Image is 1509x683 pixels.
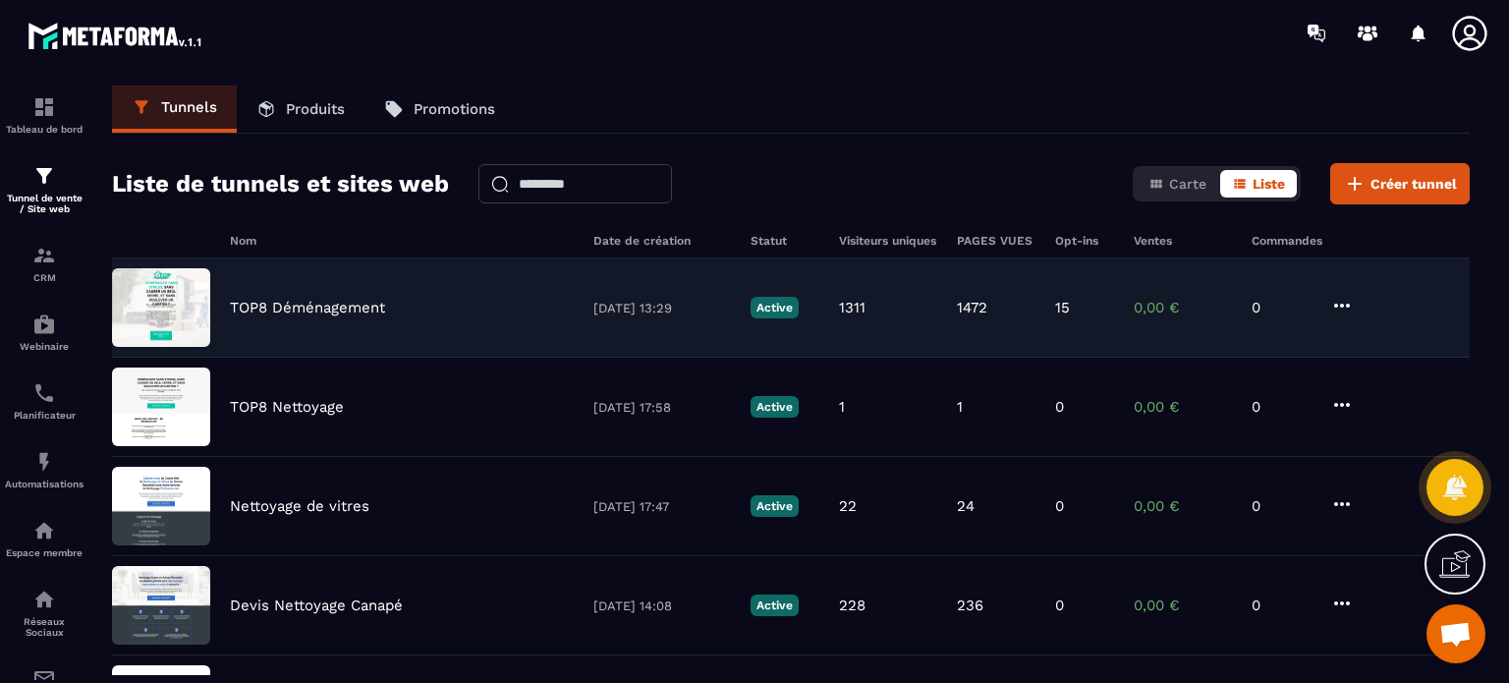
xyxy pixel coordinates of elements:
p: 0,00 € [1134,299,1232,316]
p: Réseaux Sociaux [5,616,84,638]
h6: Statut [751,234,819,248]
h2: Liste de tunnels et sites web [112,164,449,203]
h6: PAGES VUES [957,234,1035,248]
p: Webinaire [5,341,84,352]
p: 24 [957,497,975,515]
span: Créer tunnel [1370,174,1457,194]
p: [DATE] 13:29 [593,301,731,315]
button: Créer tunnel [1330,163,1470,204]
img: formation [32,164,56,188]
p: 0,00 € [1134,597,1232,614]
img: logo [28,18,204,53]
img: image [112,368,210,446]
p: 0 [1252,398,1311,416]
p: Active [751,495,799,517]
img: formation [32,95,56,119]
img: social-network [32,588,56,611]
p: TOP8 Déménagement [230,299,385,316]
a: Produits [237,85,364,133]
p: TOP8 Nettoyage [230,398,344,416]
a: Ouvrir le chat [1426,604,1485,663]
img: formation [32,244,56,267]
h6: Nom [230,234,574,248]
img: automations [32,313,56,336]
p: Nettoyage de vitres [230,497,369,515]
a: schedulerschedulerPlanificateur [5,367,84,435]
p: Planificateur [5,410,84,421]
p: [DATE] 17:58 [593,400,731,415]
h6: Visiteurs uniques [839,234,937,248]
p: 1472 [957,299,987,316]
p: [DATE] 14:08 [593,598,731,613]
p: 0 [1055,597,1064,614]
p: 236 [957,597,983,614]
a: Promotions [364,85,515,133]
span: Carte [1169,176,1206,192]
a: social-networksocial-networkRéseaux Sociaux [5,573,84,653]
p: 0,00 € [1134,497,1232,515]
h6: Opt-ins [1055,234,1114,248]
p: Tableau de bord [5,124,84,135]
p: Espace membre [5,547,84,558]
p: 0,00 € [1134,398,1232,416]
p: 15 [1055,299,1070,316]
p: Automatisations [5,479,84,489]
a: formationformationTableau de bord [5,81,84,149]
p: 1 [957,398,963,416]
a: formationformationCRM [5,229,84,298]
p: 0 [1252,299,1311,316]
p: Produits [286,100,345,118]
p: 0 [1252,497,1311,515]
img: image [112,268,210,347]
p: CRM [5,272,84,283]
p: 0 [1252,597,1311,614]
img: automations [32,450,56,474]
h6: Date de création [593,234,731,248]
p: 228 [839,597,866,614]
p: Active [751,396,799,418]
a: automationsautomationsAutomatisations [5,435,84,504]
p: Devis Nettoyage Canapé [230,597,403,614]
p: Tunnel de vente / Site web [5,193,84,214]
button: Liste [1220,170,1297,198]
a: automationsautomationsWebinaire [5,298,84,367]
p: 1 [839,398,845,416]
button: Carte [1137,170,1218,198]
p: 0 [1055,497,1064,515]
p: Promotions [414,100,495,118]
p: [DATE] 17:47 [593,499,731,514]
h6: Commandes [1252,234,1322,248]
img: image [112,467,210,545]
a: Tunnels [112,85,237,133]
h6: Ventes [1134,234,1232,248]
p: Active [751,297,799,318]
p: 22 [839,497,857,515]
img: scheduler [32,381,56,405]
p: 0 [1055,398,1064,416]
img: image [112,566,210,645]
a: automationsautomationsEspace membre [5,504,84,573]
p: 1311 [839,299,866,316]
a: formationformationTunnel de vente / Site web [5,149,84,229]
img: automations [32,519,56,542]
span: Liste [1253,176,1285,192]
p: Active [751,595,799,616]
p: Tunnels [161,98,217,116]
